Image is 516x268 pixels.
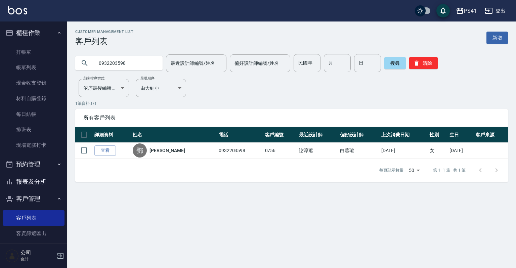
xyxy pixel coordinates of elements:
[3,190,64,208] button: 客戶管理
[3,137,64,153] a: 現場電腦打卡
[428,127,447,143] th: 性別
[263,143,297,159] td: 0756
[263,127,297,143] th: 客戶編號
[3,60,64,75] a: 帳單列表
[379,167,403,173] p: 每頁顯示數量
[482,5,508,17] button: 登出
[131,127,217,143] th: 姓名
[217,143,263,159] td: 0932203598
[464,7,477,15] div: PS41
[79,79,129,97] div: 依序最後編輯時間
[3,24,64,42] button: 櫃檯作業
[3,241,64,257] a: 卡券管理
[83,76,104,81] label: 顧客排序方式
[3,91,64,106] a: 材料自購登錄
[406,161,422,179] div: 50
[136,79,186,97] div: 由大到小
[3,210,64,226] a: 客戶列表
[297,143,339,159] td: 謝淳蕙
[380,143,428,159] td: [DATE]
[93,127,131,143] th: 詳細資料
[297,127,339,143] th: 最近設計師
[75,30,133,34] h2: Customer Management List
[453,4,479,18] button: PS41
[133,143,147,158] div: 鄧
[3,122,64,137] a: 排班表
[5,249,19,263] img: Person
[436,4,450,17] button: save
[20,250,55,256] h5: 公司
[140,76,155,81] label: 呈現順序
[409,57,438,69] button: 清除
[384,57,406,69] button: 搜尋
[428,143,447,159] td: 女
[8,6,27,14] img: Logo
[380,127,428,143] th: 上次消費日期
[149,147,185,154] a: [PERSON_NAME]
[338,143,380,159] td: 白蕙瑄
[3,106,64,122] a: 每日結帳
[448,143,474,159] td: [DATE]
[486,32,508,44] a: 新增
[20,256,55,262] p: 會計
[83,115,500,121] span: 所有客戶列表
[338,127,380,143] th: 偏好設計師
[94,54,157,72] input: 搜尋關鍵字
[3,44,64,60] a: 打帳單
[474,127,508,143] th: 客戶來源
[3,226,64,241] a: 客資篩選匯出
[217,127,263,143] th: 電話
[433,167,466,173] p: 第 1–1 筆 共 1 筆
[75,37,133,46] h3: 客戶列表
[3,173,64,190] button: 報表及分析
[94,145,116,156] a: 查看
[448,127,474,143] th: 生日
[3,75,64,91] a: 現金收支登錄
[3,155,64,173] button: 預約管理
[75,100,508,106] p: 1 筆資料, 1 / 1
